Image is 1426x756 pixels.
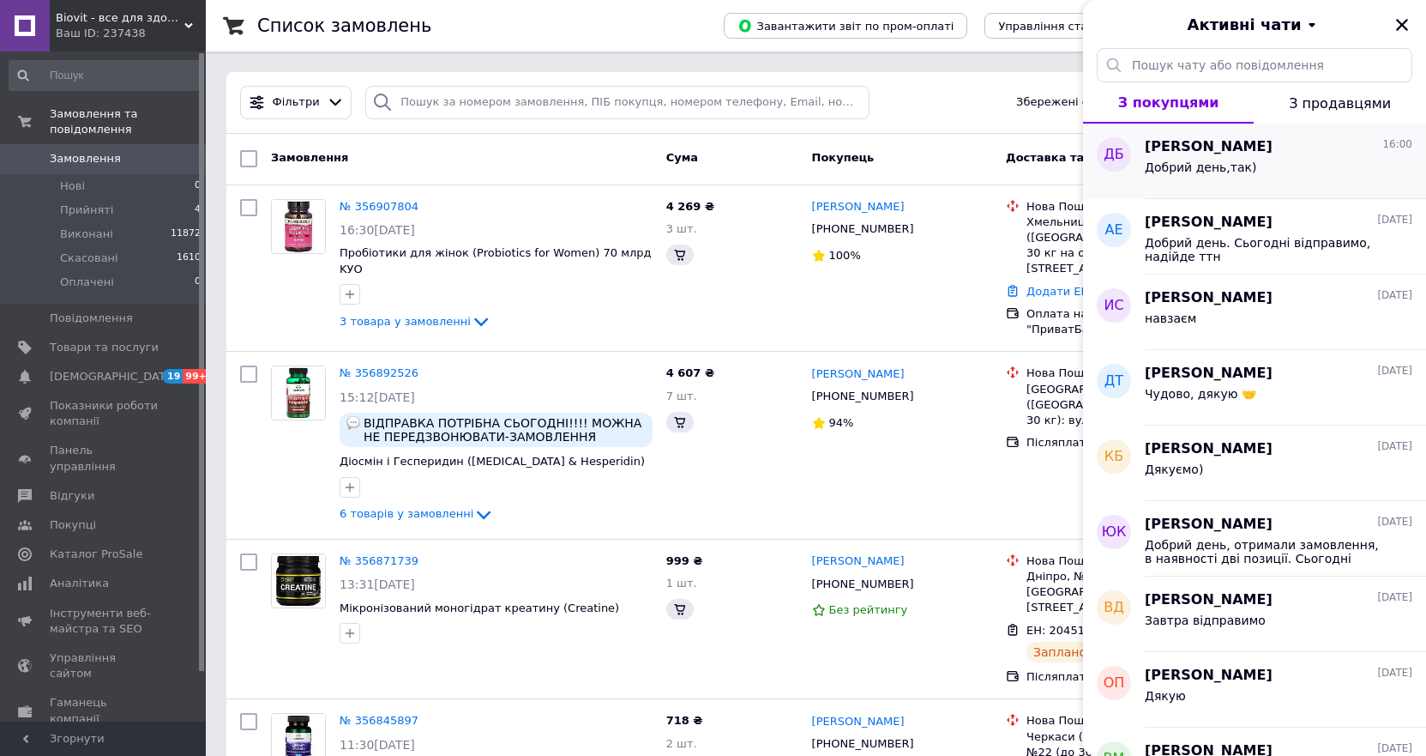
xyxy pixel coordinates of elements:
span: Управління статусами [998,20,1129,33]
span: Дякую [1145,689,1186,703]
input: Пошук за номером замовлення, ПІБ покупця, номером телефону, Email, номером накладної [365,86,869,119]
a: Діосмін і Гесперидин ([MEDICAL_DATA] & Hesperidin) [340,455,645,468]
span: Аналітика [50,576,109,591]
span: 99+ [183,369,211,384]
span: Товари та послуги [50,340,159,355]
span: [PERSON_NAME] [1145,137,1273,157]
span: [PHONE_NUMBER] [812,222,914,235]
span: ВІДПРАВКА ПОТРІБНА СЬОГОДНІ!!!! МОЖНА НЕ ПЕРЕДЗВОНЮВАТИ-ЗАМОВЛЕННЯ ПІДТВЕРДЖУЮ!!! [364,416,646,444]
span: З продавцями [1289,95,1391,112]
span: [PERSON_NAME] [1145,288,1273,308]
span: [DATE] [1377,213,1412,227]
span: Добрий день. Сьогодні відправимо, надійде ттн [1145,236,1388,263]
span: 94% [829,416,854,429]
div: Дніпро, №103 (до 30 кг): смт. [GEOGRAPHIC_DATA], вул. [STREET_ADDRESS], прим. 92 [1026,569,1225,616]
button: ОП[PERSON_NAME][DATE]Дякую [1083,652,1426,728]
span: Відгуки [50,488,94,504]
span: Покупці [50,517,96,533]
button: ДТ[PERSON_NAME][DATE]Чудово, дякую 🤝 [1083,350,1426,426]
img: Фото товару [272,366,325,420]
span: Ае [1104,221,1122,240]
span: Управління сайтом [50,650,159,681]
button: ДБ[PERSON_NAME]16:00Добрий день,так) [1083,124,1426,199]
span: Гаманець компанії [50,695,159,726]
img: :speech_balloon: [346,416,360,430]
div: Ваш ID: 237438 [56,26,206,41]
span: [PERSON_NAME] [1145,213,1273,233]
span: 7 шт. [666,390,697,402]
span: 0 [195,178,201,194]
span: 999 ₴ [666,554,703,567]
span: З покупцями [1118,94,1219,111]
span: 4 [195,203,201,218]
span: Дякуємо) [1145,463,1203,476]
img: Фото товару [272,554,325,608]
span: Прийняті [60,203,113,218]
input: Пошук чату або повідомлення [1097,48,1412,82]
a: Пробіотики для жінок (Probiotics for Women) 70 млрд KУО [340,246,652,275]
span: Виконані [60,227,113,242]
span: [PERSON_NAME] [1145,666,1273,686]
span: 2 шт. [666,737,697,750]
span: [DATE] [1377,364,1412,378]
input: Пошук [9,60,202,91]
span: 3 товара у замовленні [340,315,471,328]
span: Каталог ProSale [50,547,142,562]
span: Оплачені [60,275,114,290]
button: КБ[PERSON_NAME][DATE]Дякуємо) [1083,426,1426,501]
div: Нова Пошта [1026,553,1225,569]
span: [DATE] [1377,590,1412,605]
span: 1 шт. [666,577,697,590]
span: Фільтри [273,94,320,111]
span: 16:30[DATE] [340,223,415,237]
span: ЮК [1102,523,1127,542]
span: [DATE] [1377,439,1412,454]
span: Biovit - все для здоров'я та краси [56,10,184,26]
span: ДТ [1104,372,1123,391]
img: Фото товару [272,200,325,253]
a: [PERSON_NAME] [812,366,905,383]
span: Скасовані [60,251,118,266]
a: [PERSON_NAME] [812,199,905,215]
span: [DATE] [1377,288,1412,303]
a: Фото товару [271,199,326,254]
span: Завтра відправимо [1145,614,1266,627]
div: Нова Пошта [1026,366,1225,381]
div: Післяплата [1026,669,1225,685]
span: 718 ₴ [666,714,703,727]
span: Показники роботи компанії [50,398,159,429]
div: Нова Пошта [1026,713,1225,729]
span: Добрий день, отримали замовлення, в наявності дві позиції. Сьогодні можемо відправити, оплата буд... [1145,538,1388,565]
button: ИС[PERSON_NAME][DATE]навзаєм [1083,275,1426,350]
button: Ае[PERSON_NAME][DATE]Добрий день. Сьогодні відправимо, надійде ттн [1083,199,1426,275]
span: Завантажити звіт по пром-оплаті [737,18,954,33]
span: Активні чати [1187,14,1301,36]
span: ВД [1104,598,1123,618]
a: № 356892526 [340,366,418,379]
div: [GEOGRAPHIC_DATA] ([GEOGRAPHIC_DATA].), №86 (до 30 кг): вул. [STREET_ADDRESS] [1026,382,1225,429]
span: 4 269 ₴ [666,200,714,213]
span: Мікронізований моногідрат креатину (Creatine) [340,602,619,614]
span: ОП [1104,674,1125,693]
span: 6 товарів у замовленні [340,508,473,521]
button: Завантажити звіт по пром-оплаті [724,13,967,39]
span: Замовлення та повідомлення [50,106,206,137]
a: № 356907804 [340,200,418,213]
a: 6 товарів у замовленні [340,507,494,520]
span: [PHONE_NUMBER] [812,737,914,750]
h1: Список замовлень [257,15,431,36]
span: Чудово, дякую 🤝 [1145,387,1256,401]
span: [DEMOGRAPHIC_DATA] [50,369,177,384]
span: Замовлення [50,151,121,166]
span: навзаєм [1145,311,1196,325]
span: Без рейтингу [829,603,908,616]
button: З продавцями [1254,82,1426,124]
span: Замовлення [271,151,348,164]
span: Нові [60,178,85,194]
span: 3 шт. [666,222,697,235]
a: № 356871739 [340,554,418,567]
div: Хмельницький ([GEOGRAPHIC_DATA].), №40 (до 30 кг на одне місце): вул. [STREET_ADDRESS] [1026,215,1225,277]
span: Повідомлення [50,311,133,326]
span: 15:12[DATE] [340,390,415,404]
